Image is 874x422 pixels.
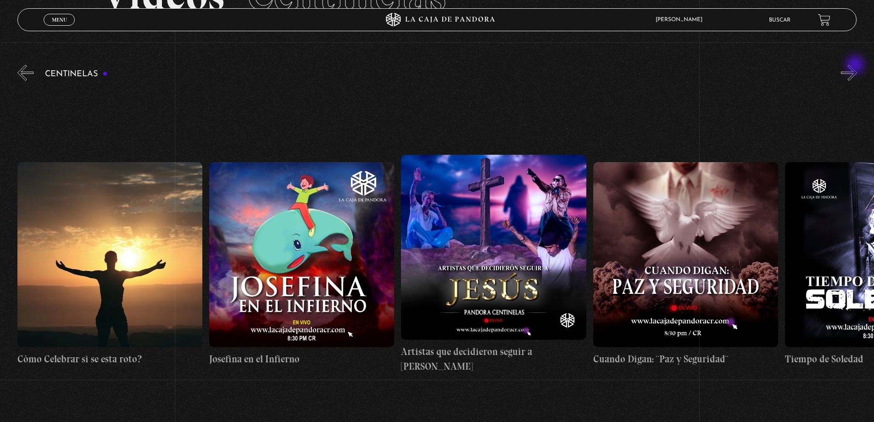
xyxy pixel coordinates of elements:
h4: Josefina en el Infierno [209,352,394,366]
span: Cerrar [49,25,70,31]
h4: Artistas que decidieron seguir a [PERSON_NAME] [401,344,586,373]
button: Next [841,65,857,81]
h3: Centinelas [45,70,108,79]
h4: Cuando Digan: ¨Paz y Seguridad¨ [593,352,778,366]
h4: Cómo Celebrar si se esta roto? [17,352,202,366]
a: View your shopping cart [818,14,830,26]
a: Buscar [769,17,790,23]
span: [PERSON_NAME] [651,17,712,23]
button: Previous [17,65,33,81]
span: Menu [52,17,67,23]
